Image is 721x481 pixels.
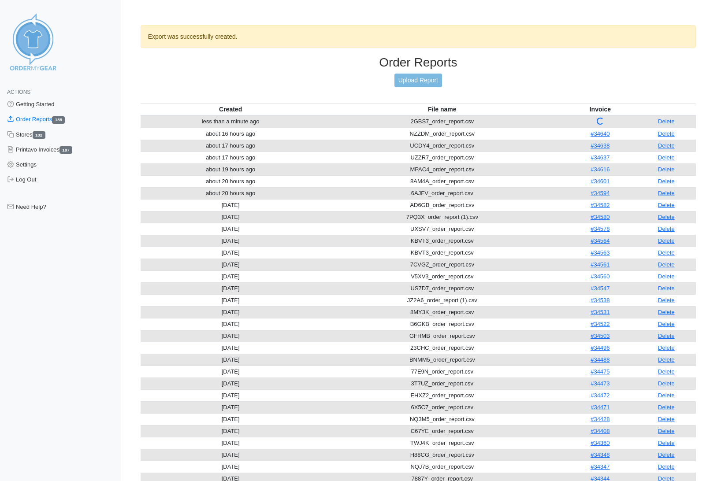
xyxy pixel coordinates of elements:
[591,285,610,292] a: #34547
[321,175,564,187] td: 8AM4A_order_report.csv
[321,318,564,330] td: B6GKB_order_report.csv
[321,401,564,413] td: 6X5C7_order_report.csv
[591,309,610,315] a: #34531
[321,211,564,223] td: 7PQ3X_order_report (1).csv
[591,333,610,339] a: #34503
[141,366,321,377] td: [DATE]
[141,413,321,425] td: [DATE]
[658,226,675,232] a: Delete
[321,342,564,354] td: 23CHC_order_report.csv
[141,25,696,48] div: Export was successfully created.
[141,223,321,235] td: [DATE]
[591,237,610,244] a: #34564
[59,146,72,154] span: 187
[591,321,610,327] a: #34522
[321,128,564,140] td: NZZDM_order_report.csv
[658,273,675,280] a: Delete
[658,428,675,434] a: Delete
[591,226,610,232] a: #34578
[321,389,564,401] td: EHXZ2_order_report.csv
[141,401,321,413] td: [DATE]
[591,166,610,173] a: #34616
[658,237,675,244] a: Delete
[658,356,675,363] a: Delete
[591,130,610,137] a: #34640
[321,449,564,461] td: H88CG_order_report.csv
[591,249,610,256] a: #34563
[591,416,610,422] a: #34428
[141,425,321,437] td: [DATE]
[658,463,675,470] a: Delete
[658,321,675,327] a: Delete
[141,377,321,389] td: [DATE]
[591,404,610,411] a: #34471
[141,259,321,270] td: [DATE]
[658,392,675,399] a: Delete
[141,128,321,140] td: about 16 hours ago
[141,103,321,115] th: Created
[658,190,675,196] a: Delete
[591,368,610,375] a: #34475
[591,190,610,196] a: #34594
[394,74,442,87] a: Upload Report
[321,354,564,366] td: BNMM5_order_report.csv
[52,116,65,124] span: 188
[658,416,675,422] a: Delete
[321,461,564,473] td: NQJ7B_order_report.csv
[141,152,321,163] td: about 17 hours ago
[591,273,610,280] a: #34560
[658,380,675,387] a: Delete
[591,392,610,399] a: #34472
[141,199,321,211] td: [DATE]
[321,306,564,318] td: 8MY3K_order_report.csv
[658,154,675,161] a: Delete
[141,330,321,342] td: [DATE]
[141,187,321,199] td: about 20 hours ago
[591,344,610,351] a: #34496
[321,270,564,282] td: V5XV3_order_report.csv
[591,451,610,458] a: #34348
[141,354,321,366] td: [DATE]
[658,451,675,458] a: Delete
[658,249,675,256] a: Delete
[141,247,321,259] td: [DATE]
[591,214,610,220] a: #34580
[658,368,675,375] a: Delete
[141,140,321,152] td: about 17 hours ago
[658,297,675,303] a: Delete
[658,130,675,137] a: Delete
[141,235,321,247] td: [DATE]
[321,163,564,175] td: MPAC4_order_report.csv
[591,261,610,268] a: #34561
[141,270,321,282] td: [DATE]
[141,163,321,175] td: about 19 hours ago
[564,103,637,115] th: Invoice
[141,449,321,461] td: [DATE]
[658,309,675,315] a: Delete
[141,115,321,128] td: less than a minute ago
[321,259,564,270] td: 7CVGZ_order_report.csv
[591,202,610,208] a: #34582
[141,306,321,318] td: [DATE]
[321,115,564,128] td: 2GBS7_order_report.csv
[591,356,610,363] a: #34488
[141,437,321,449] td: [DATE]
[321,377,564,389] td: 3T7UZ_order_report.csv
[591,440,610,446] a: #34360
[141,294,321,306] td: [DATE]
[321,294,564,306] td: JZ2A6_order_report (1).csv
[141,318,321,330] td: [DATE]
[591,154,610,161] a: #34637
[321,413,564,425] td: NQ3M5_order_report.csv
[658,214,675,220] a: Delete
[33,131,45,139] span: 182
[141,211,321,223] td: [DATE]
[658,261,675,268] a: Delete
[141,282,321,294] td: [DATE]
[321,330,564,342] td: GFHMB_order_report.csv
[141,342,321,354] td: [DATE]
[591,428,610,434] a: #34408
[321,223,564,235] td: UXSV7_order_report.csv
[321,437,564,449] td: TWJ4K_order_report.csv
[321,247,564,259] td: KBVT3_order_report.csv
